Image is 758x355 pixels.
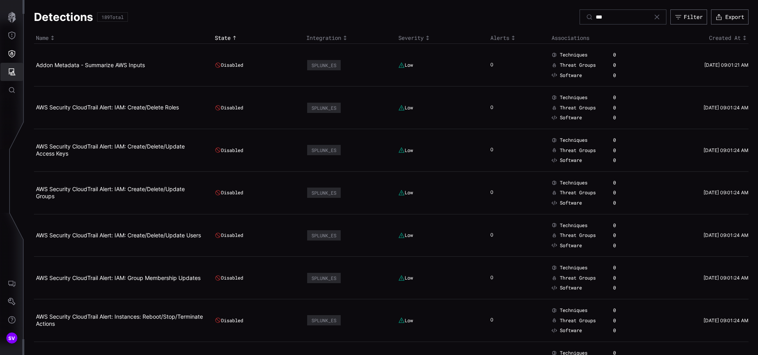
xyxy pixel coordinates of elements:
[560,200,582,206] span: Software
[613,105,638,111] div: 0
[36,34,211,41] div: Toggle sort direction
[613,307,638,314] div: 0
[311,233,336,238] div: SPLUNK_ES
[560,307,587,314] span: Techniques
[560,242,582,249] span: Software
[613,190,638,196] div: 0
[36,232,201,239] a: AWS Security CloudTrail Alert: IAM: Create/Delete/Update Users
[215,34,303,41] div: Toggle sort direction
[613,157,638,163] div: 0
[560,180,587,186] span: Techniques
[0,329,23,347] button: SV
[101,15,124,19] div: 189 Total
[398,105,413,111] div: Low
[36,143,185,157] a: AWS Security CloudTrail Alert: IAM: Create/Delete/Update Access Keys
[613,137,638,143] div: 0
[215,147,243,153] div: Disabled
[490,189,502,196] div: 0
[34,10,93,24] h1: Detections
[490,62,502,69] div: 0
[550,32,657,44] th: Associations
[560,115,582,121] span: Software
[215,317,243,323] div: Disabled
[613,275,638,281] div: 0
[704,275,749,281] time: [DATE] 09:01:24 AM
[311,62,336,68] div: SPLUNK_ES
[398,190,413,196] div: Low
[36,62,145,68] a: Addon Metadata - Summarize AWS Inputs
[613,317,638,324] div: 0
[613,115,638,121] div: 0
[613,72,638,79] div: 0
[490,104,502,111] div: 0
[704,190,749,195] time: [DATE] 09:01:24 AM
[560,232,596,239] span: Threat Groups
[659,34,749,41] div: Toggle sort direction
[560,62,596,68] span: Threat Groups
[490,147,502,154] div: 0
[311,190,336,195] div: SPLUNK_ES
[560,222,587,229] span: Techniques
[560,327,582,334] span: Software
[704,105,749,111] time: [DATE] 09:01:24 AM
[560,94,587,101] span: Techniques
[398,275,413,281] div: Low
[36,186,185,199] a: AWS Security CloudTrail Alert: IAM: Create/Delete/Update Groups
[613,285,638,291] div: 0
[613,200,638,206] div: 0
[704,317,749,323] time: [DATE] 09:01:24 AM
[704,232,749,238] time: [DATE] 09:01:24 AM
[560,265,587,271] span: Techniques
[490,34,548,41] div: Toggle sort direction
[560,157,582,163] span: Software
[8,334,15,342] span: SV
[613,180,638,186] div: 0
[36,104,179,111] a: AWS Security CloudTrail Alert: IAM: Create/Delete Roles
[311,147,336,153] div: SPLUNK_ES
[670,9,707,24] button: Filter
[215,105,243,111] div: Disabled
[215,190,243,196] div: Disabled
[311,275,336,281] div: SPLUNK_ES
[560,105,596,111] span: Threat Groups
[613,265,638,271] div: 0
[560,190,596,196] span: Threat Groups
[613,222,638,229] div: 0
[560,317,596,324] span: Threat Groups
[215,275,243,281] div: Disabled
[215,232,243,239] div: Disabled
[613,62,638,68] div: 0
[613,232,638,239] div: 0
[704,147,749,153] time: [DATE] 09:01:24 AM
[490,232,502,239] div: 0
[36,274,201,281] a: AWS Security CloudTrail Alert: IAM: Group Membership Updates
[711,9,749,24] button: Export
[560,52,587,58] span: Techniques
[215,62,243,68] div: Disabled
[311,105,336,111] div: SPLUNK_ES
[704,62,749,68] time: [DATE] 09:01:21 AM
[560,275,596,281] span: Threat Groups
[613,242,638,249] div: 0
[398,147,413,153] div: Low
[398,62,413,68] div: Low
[306,34,394,41] div: Toggle sort direction
[560,285,582,291] span: Software
[613,52,638,58] div: 0
[613,147,638,154] div: 0
[490,317,502,324] div: 0
[684,13,703,21] div: Filter
[398,232,413,239] div: Low
[560,147,596,154] span: Threat Groups
[398,34,486,41] div: Toggle sort direction
[613,94,638,101] div: 0
[490,274,502,282] div: 0
[560,137,587,143] span: Techniques
[36,313,203,327] a: AWS Security CloudTrail Alert: Instances: Reboot/Stop/Terminate Actions
[613,327,638,334] div: 0
[311,317,336,323] div: SPLUNK_ES
[560,72,582,79] span: Software
[398,317,413,323] div: Low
